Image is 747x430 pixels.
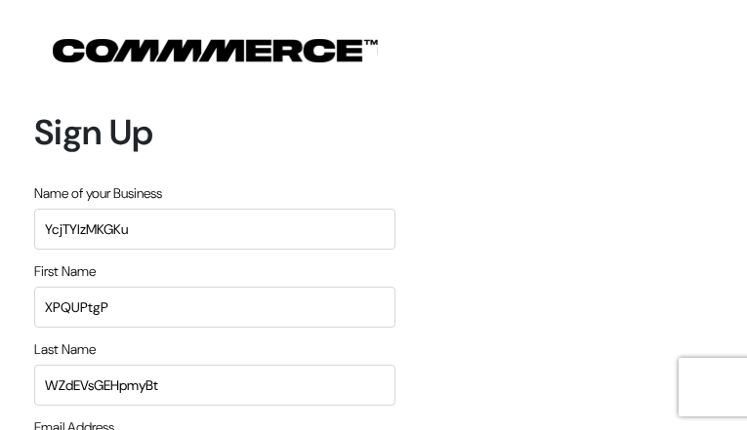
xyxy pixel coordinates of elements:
[34,111,395,153] h1: Sign Up
[34,183,162,204] label: Name of your Business
[34,261,96,282] label: First Name
[53,39,378,62] img: COMMMERCE
[34,339,96,360] label: Last Name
